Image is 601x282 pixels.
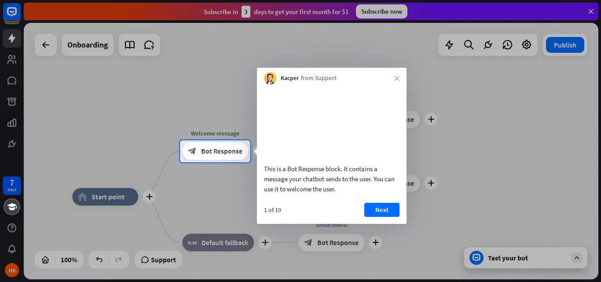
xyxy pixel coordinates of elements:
[394,76,399,81] i: close
[188,147,197,156] i: block_bot_response
[264,164,399,194] div: This is a Bot Response block. It contains a message your chatbot sends to the user. You can use i...
[364,203,399,217] button: Next
[264,206,281,214] div: 1 of 10
[201,147,242,156] span: Bot Response
[281,74,299,83] span: Kacper
[301,74,337,83] span: from Support
[7,4,33,30] button: Open LiveChat chat widget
